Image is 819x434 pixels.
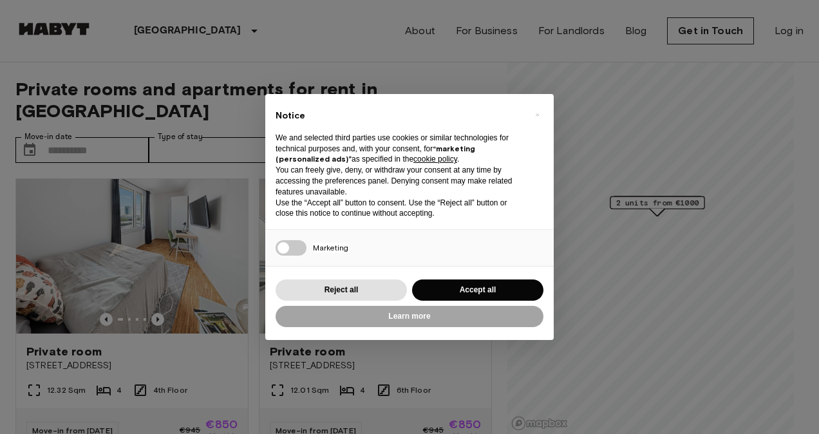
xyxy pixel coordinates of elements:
[276,144,475,164] strong: “marketing (personalized ads)”
[527,104,547,125] button: Close this notice
[276,109,523,122] h2: Notice
[276,306,543,327] button: Learn more
[276,279,407,301] button: Reject all
[413,155,457,164] a: cookie policy
[276,165,523,197] p: You can freely give, deny, or withdraw your consent at any time by accessing the preferences pane...
[276,133,523,165] p: We and selected third parties use cookies or similar technologies for technical purposes and, wit...
[276,198,523,220] p: Use the “Accept all” button to consent. Use the “Reject all” button or close this notice to conti...
[535,107,540,122] span: ×
[313,243,348,252] span: Marketing
[412,279,543,301] button: Accept all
